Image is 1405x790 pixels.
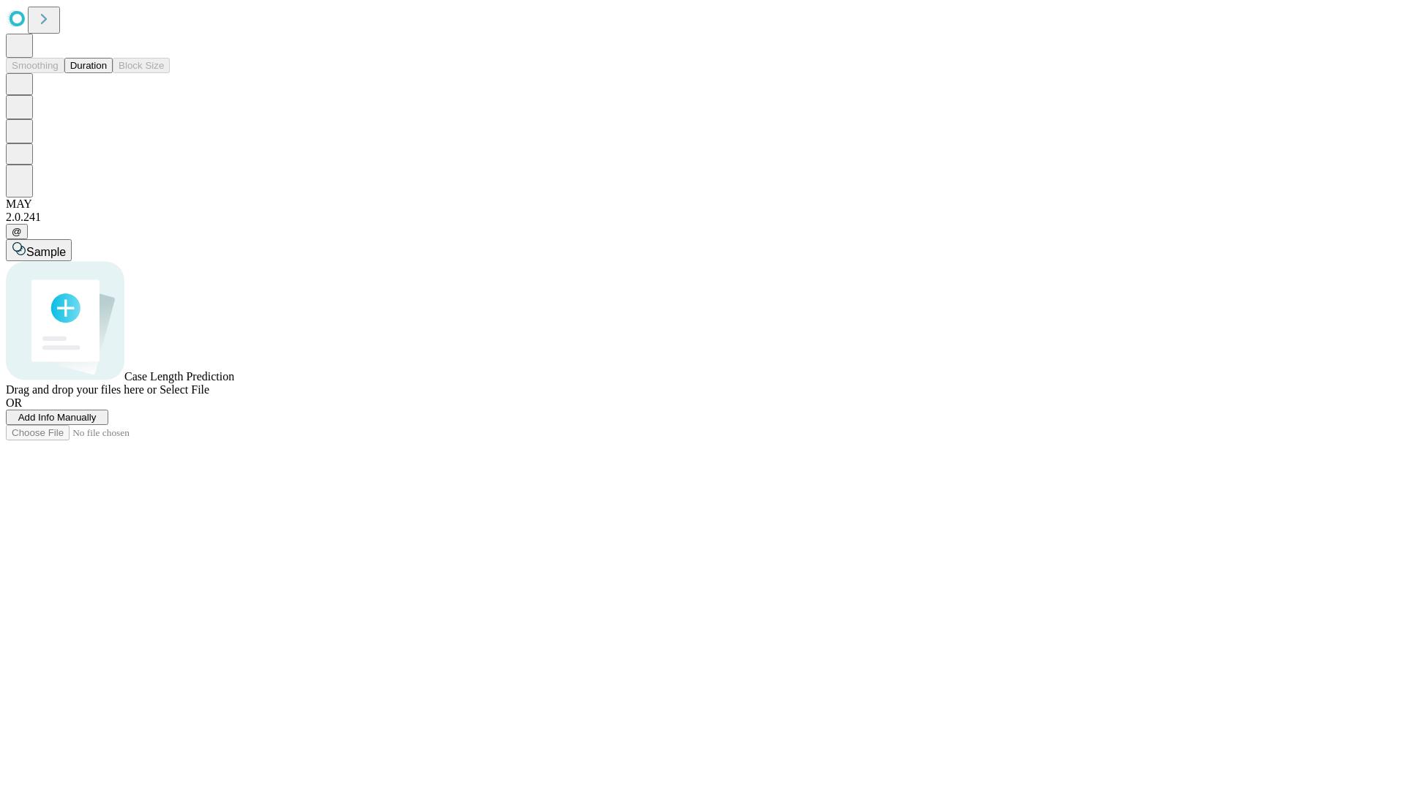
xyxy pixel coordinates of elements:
[6,211,1399,224] div: 2.0.241
[6,383,157,396] span: Drag and drop your files here or
[6,58,64,73] button: Smoothing
[6,197,1399,211] div: MAY
[18,412,97,423] span: Add Info Manually
[64,58,113,73] button: Duration
[6,224,28,239] button: @
[26,246,66,258] span: Sample
[124,370,234,383] span: Case Length Prediction
[6,396,22,409] span: OR
[160,383,209,396] span: Select File
[6,410,108,425] button: Add Info Manually
[113,58,170,73] button: Block Size
[12,226,22,237] span: @
[6,239,72,261] button: Sample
